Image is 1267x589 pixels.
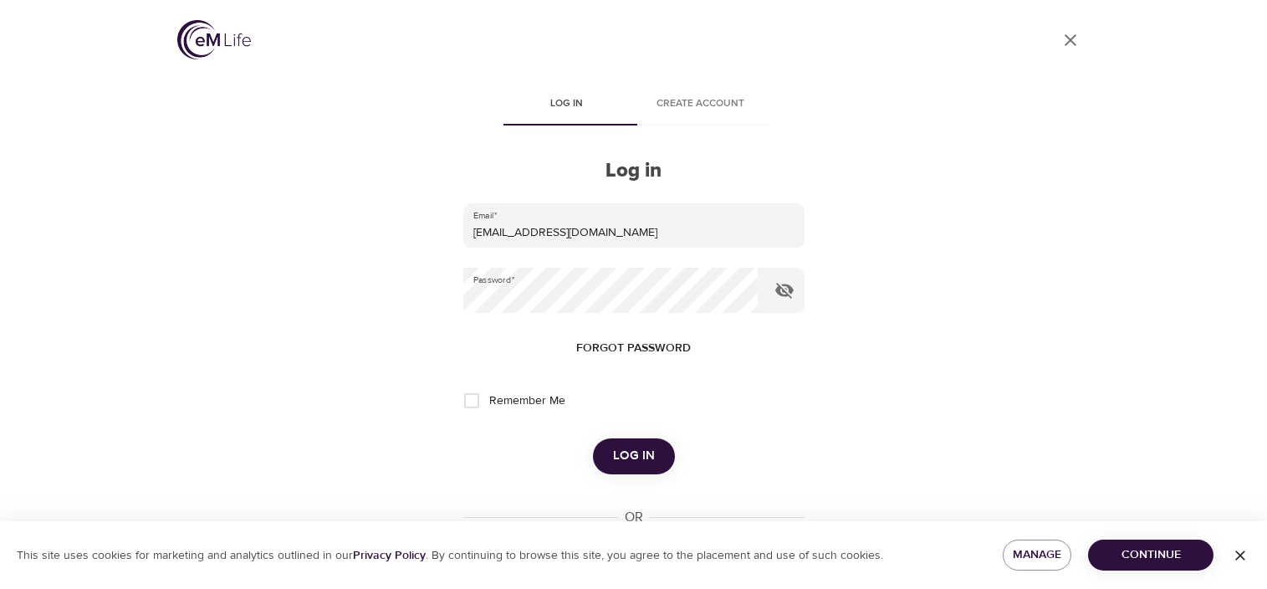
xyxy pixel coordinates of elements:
button: Forgot password [570,333,697,364]
h2: Log in [463,159,805,183]
span: Log in [613,445,655,467]
span: Manage [1016,545,1059,566]
button: Log in [593,438,675,474]
span: Continue [1101,545,1200,566]
button: Continue [1088,540,1213,571]
img: logo [177,20,251,59]
span: Remember Me [489,392,565,410]
div: disabled tabs example [463,85,805,125]
a: Privacy Policy [353,548,426,563]
span: Forgot password [576,338,691,359]
div: OR [618,508,650,527]
button: Manage [1003,540,1072,571]
span: Log in [510,95,624,113]
a: close [1050,20,1091,60]
span: Create account [644,95,758,113]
